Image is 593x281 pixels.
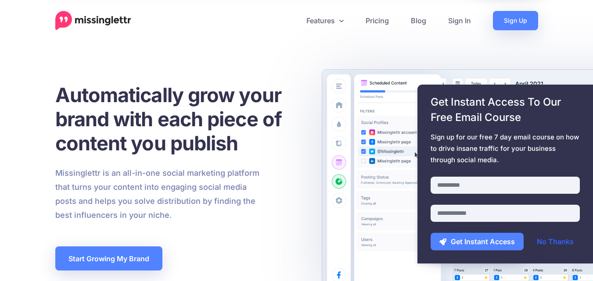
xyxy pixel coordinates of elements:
a: Pricing [355,11,400,30]
a: Features [295,11,355,30]
a: Home [55,11,131,30]
span: Get Instant Access To Our Free Email Course [431,94,580,125]
button: Get Instant Access [431,233,524,250]
a: Sign In [437,11,482,30]
a: No Thanks [528,233,582,250]
a: Blog [400,11,437,30]
h1: Automatically grow your brand with each piece of content you publish [55,83,303,155]
span: Sign up for our free 7 day email course on how to drive insane traffic for your business through ... [431,132,580,166]
a: Sign Up [493,11,538,30]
